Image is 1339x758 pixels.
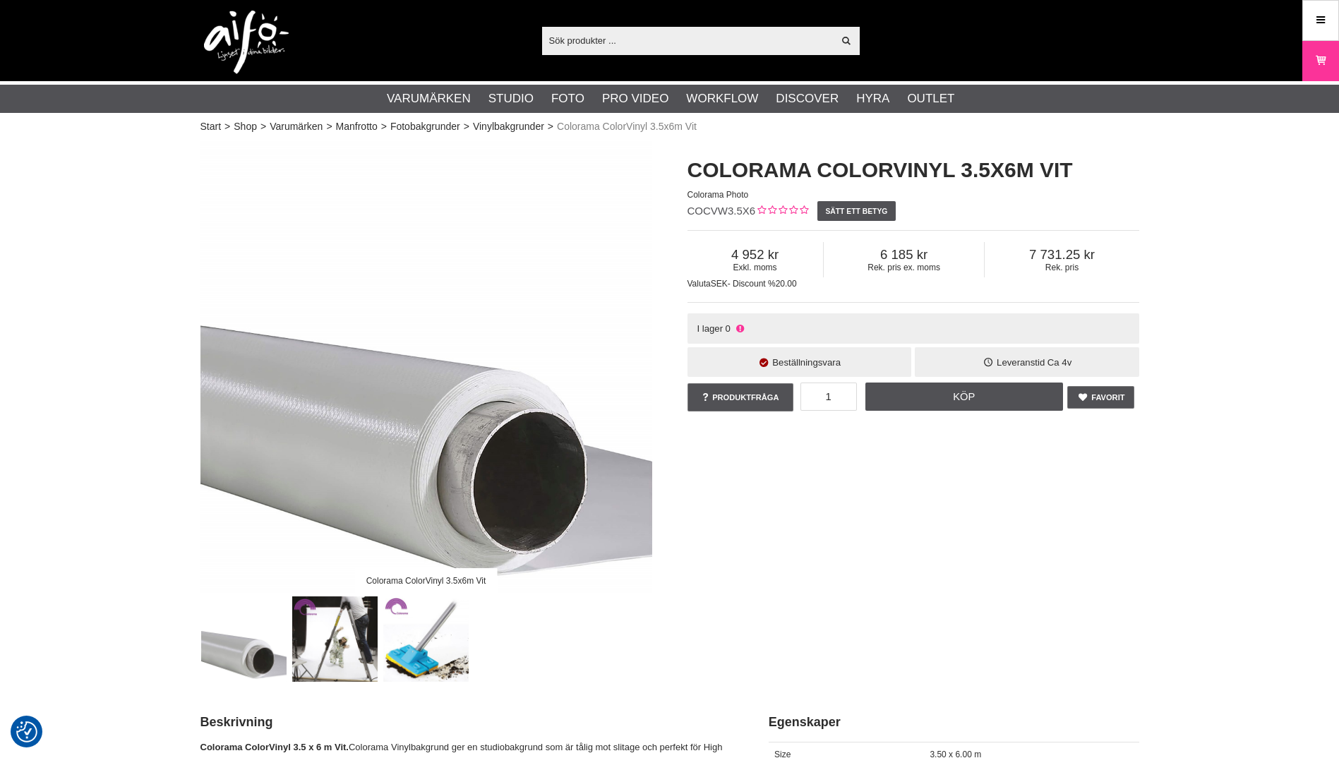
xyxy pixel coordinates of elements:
img: Avtorkningsbar [383,596,469,682]
h1: Colorama ColorVinyl 3.5x6m Vit [687,155,1139,185]
span: Colorama Photo [687,190,749,200]
a: Workflow [686,90,758,108]
div: Kundbetyg: 0 [755,204,808,219]
img: Revisit consent button [16,721,37,742]
img: logo.png [204,11,289,74]
a: Shop [234,119,257,134]
span: 7 731.25 [985,247,1139,263]
a: Start [200,119,222,134]
span: SEK [711,279,728,289]
span: Rek. pris ex. moms [824,263,985,272]
button: Samtyckesinställningar [16,719,37,745]
a: Discover [776,90,839,108]
a: Foto [551,90,584,108]
a: Varumärken [387,90,471,108]
span: Colorama ColorVinyl 3.5x6m Vit [557,119,697,134]
input: Sök produkter ... [542,30,834,51]
img: Colorama ColorVinyl 3.5x6m Vit [201,596,287,682]
span: Beställningsvara [772,357,841,368]
span: - Discount % [728,279,776,289]
a: Outlet [907,90,954,108]
span: Rek. pris [985,263,1139,272]
span: Valuta [687,279,711,289]
span: > [548,119,553,134]
h2: Egenskaper [769,714,1139,731]
h2: Beskrivning [200,714,733,731]
a: Favorit [1067,386,1134,409]
span: > [464,119,469,134]
div: Colorama ColorVinyl 3.5x6m Vit [354,568,498,593]
span: Ca 4v [1047,357,1071,368]
a: Produktfråga [687,383,793,411]
a: Köp [865,383,1063,411]
a: Fotobakgrunder [390,119,460,134]
a: Varumärken [270,119,323,134]
span: Exkl. moms [687,263,823,272]
a: Studio [488,90,534,108]
i: Ej i lager [734,323,745,334]
span: 0 [726,323,731,334]
span: I lager [697,323,723,334]
a: Manfrotto [336,119,378,134]
strong: Colorama ColorVinyl 3.5 x 6 m Vit. [200,742,349,752]
span: 20.00 [776,279,797,289]
img: Mångsidig [292,596,378,682]
span: COCVW3.5X6 [687,205,756,217]
img: Colorama ColorVinyl 3.5x6m Vit [200,141,652,593]
span: Leveranstid [997,357,1045,368]
a: Sätt ett betyg [817,201,896,221]
span: 4 952 [687,247,823,263]
a: Pro Video [602,90,668,108]
a: Hyra [856,90,889,108]
span: 6 185 [824,247,985,263]
span: > [260,119,266,134]
a: Vinylbakgrunder [473,119,544,134]
span: > [224,119,230,134]
span: > [326,119,332,134]
span: > [381,119,387,134]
